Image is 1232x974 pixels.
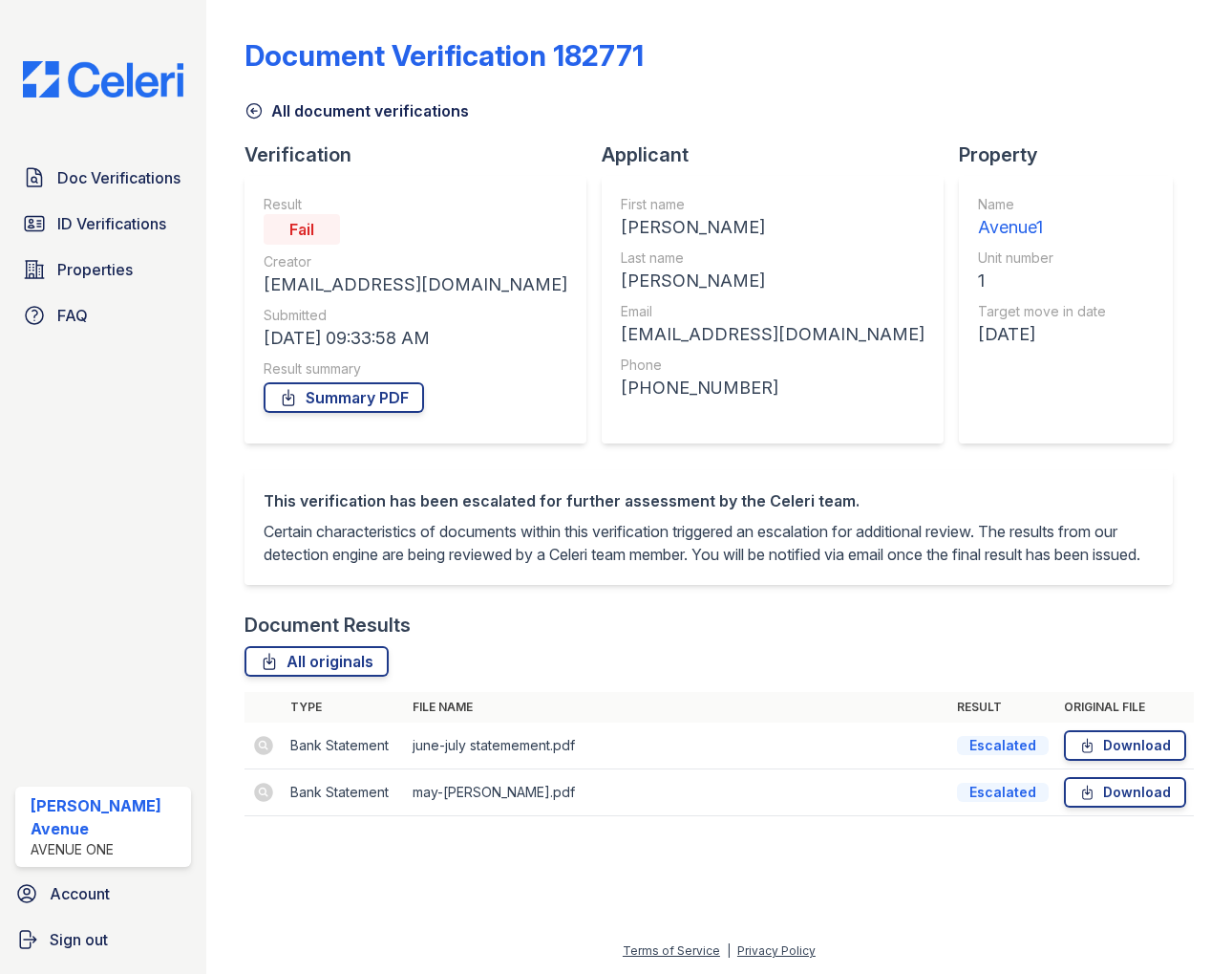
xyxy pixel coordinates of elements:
[264,195,567,214] div: Result
[8,875,199,913] a: Account
[602,141,959,168] div: Applicant
[959,141,1188,168] div: Property
[31,840,183,859] div: Avenue One
[621,214,924,241] div: [PERSON_NAME]
[727,943,731,958] div: |
[15,205,191,243] a: ID Verifications
[1056,692,1194,723] th: Original file
[57,166,181,189] span: Doc Verifications
[621,195,924,214] div: First name
[264,214,340,245] div: Fail
[621,249,924,268] div: Last name
[15,296,191,335] a: FAQ
[264,359,567,379] div: Result summary
[264,271,567,298] div: [EMAIL_ADDRESS][DOMAIN_NAME]
[405,692,949,723] th: File name
[621,356,924,375] div: Phone
[244,38,644,73] div: Document Verification 182771
[978,302,1106,321] div: Target move in date
[31,794,183,840] div: [PERSON_NAME] Avenue
[621,321,924,348] div: [EMAIL_ADDRESS][DOMAIN_NAME]
[957,783,1049,802] div: Escalated
[283,769,405,816] td: Bank Statement
[244,141,602,168] div: Verification
[50,928,108,951] span: Sign out
[57,304,88,327] span: FAQ
[405,769,949,816] td: may-[PERSON_NAME].pdf
[283,692,405,723] th: Type
[264,325,567,352] div: [DATE] 09:33:58 AM
[264,489,1154,512] div: This verification has been escalated for further assessment by the Celeri team.
[264,306,567,325] div: Submitted
[283,723,405,769] td: Bank Statement
[978,195,1106,241] a: Name Avenue1
[978,195,1106,214] div: Name
[1064,777,1186,808] a: Download
[244,612,411,639] div: Document Results
[264,520,1154,566] p: Certain characteristics of documents within this verification triggered an escalation for additio...
[978,321,1106,348] div: [DATE]
[1064,730,1186,761] a: Download
[949,692,1056,723] th: Result
[621,302,924,321] div: Email
[264,382,424,413] a: Summary PDF
[978,249,1106,268] div: Unit number
[8,920,199,959] a: Sign out
[957,736,1049,755] div: Escalated
[50,882,110,905] span: Account
[57,258,133,281] span: Properties
[978,214,1106,241] div: Avenue1
[15,159,191,197] a: Doc Verifications
[8,61,199,97] img: CE_Logo_Blue-a8612792a0a2168367f1c8372b55b34899dd931a85d93a1a3d3e32e68fde9ad4.png
[244,99,469,122] a: All document verifications
[978,268,1106,294] div: 1
[264,252,567,271] div: Creator
[623,943,720,958] a: Terms of Service
[405,723,949,769] td: june-july statemement.pdf
[1152,898,1213,955] iframe: chat widget
[737,943,816,958] a: Privacy Policy
[621,375,924,401] div: [PHONE_NUMBER]
[621,268,924,294] div: [PERSON_NAME]
[15,250,191,289] a: Properties
[57,212,166,235] span: ID Verifications
[244,646,389,677] a: All originals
